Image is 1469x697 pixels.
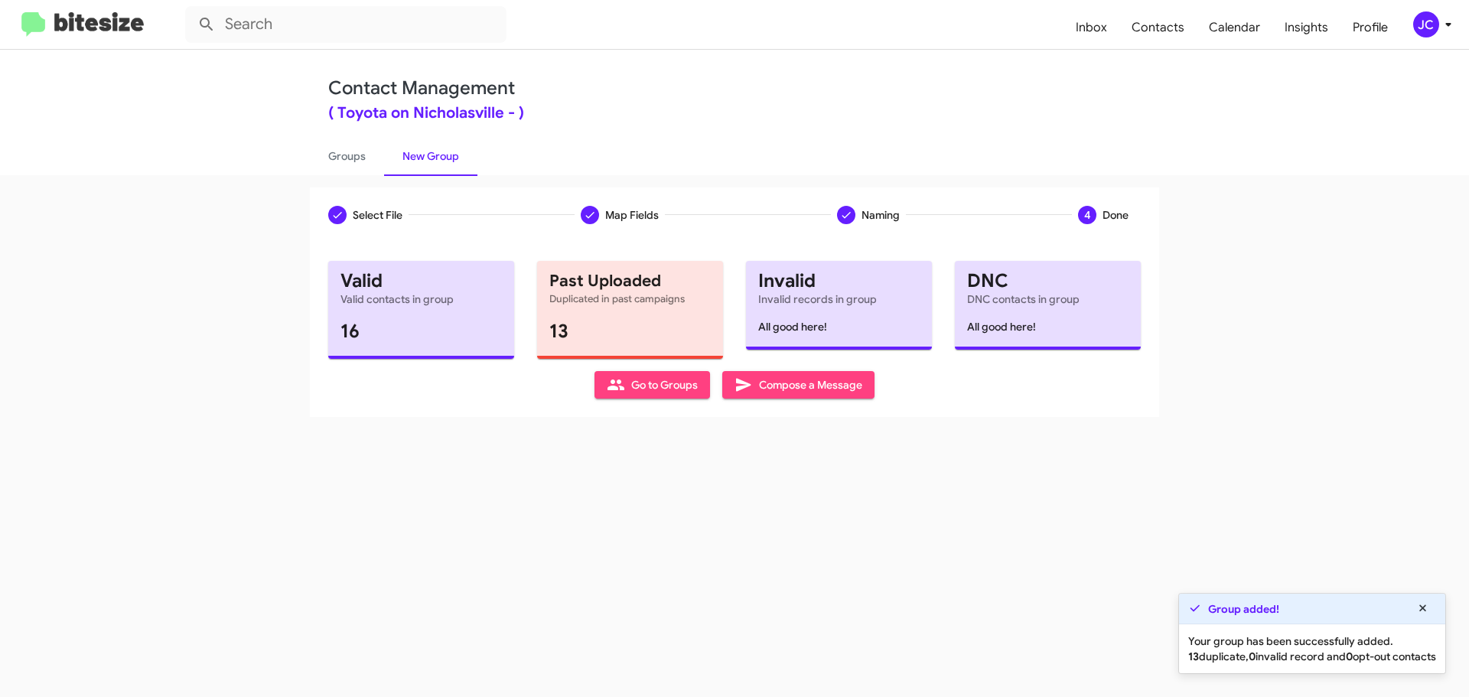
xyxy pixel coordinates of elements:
[310,136,384,176] a: Groups
[734,371,862,399] span: Compose a Message
[1249,650,1256,663] b: 0
[758,320,827,334] span: All good here!
[594,371,710,399] button: Go to Groups
[328,106,1141,121] div: ( Toyota on Nicholasville - )
[1400,11,1452,37] button: JC
[549,319,711,344] h1: 13
[967,292,1129,307] mat-card-subtitle: DNC contacts in group
[1208,601,1279,617] strong: Group added!
[967,320,1036,334] span: All good here!
[758,273,920,288] mat-card-title: Invalid
[384,136,477,176] a: New Group
[1179,624,1445,673] div: Your group has been successfully added. duplicate, invalid record and opt-out contacts
[185,6,506,43] input: Search
[549,273,711,288] mat-card-title: Past Uploaded
[340,319,502,344] h1: 16
[549,292,711,307] mat-card-subtitle: Duplicated in past campaigns
[340,292,502,307] mat-card-subtitle: Valid contacts in group
[758,292,920,307] mat-card-subtitle: Invalid records in group
[328,77,515,99] a: Contact Management
[607,371,698,399] span: Go to Groups
[1197,5,1272,50] a: Calendar
[1119,5,1197,50] a: Contacts
[1346,650,1353,663] b: 0
[967,273,1129,288] mat-card-title: DNC
[722,371,875,399] button: Compose a Message
[1063,5,1119,50] a: Inbox
[1188,650,1199,663] b: 13
[1413,11,1439,37] div: JC
[1340,5,1400,50] a: Profile
[340,273,502,288] mat-card-title: Valid
[1272,5,1340,50] a: Insights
